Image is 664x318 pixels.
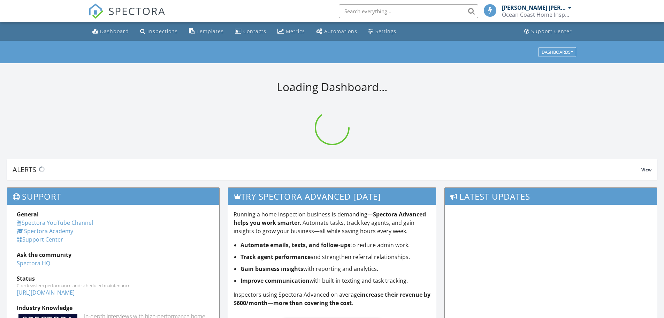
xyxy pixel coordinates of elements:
div: Status [17,274,210,283]
button: Dashboards [539,47,576,57]
h3: Latest Updates [445,188,657,205]
strong: Track agent performance [241,253,311,261]
li: to reduce admin work. [241,241,431,249]
strong: General [17,210,39,218]
p: Inspectors using Spectora Advanced on average . [234,290,431,307]
a: Contacts [232,25,269,38]
div: Ask the community [17,251,210,259]
li: with reporting and analytics. [241,265,431,273]
a: SPECTORA [88,9,166,24]
a: Spectora Academy [17,227,73,235]
a: Dashboard [90,25,132,38]
a: [URL][DOMAIN_NAME] [17,289,75,296]
div: Contacts [243,28,266,35]
a: Templates [186,25,227,38]
div: Support Center [531,28,572,35]
div: Ocean Coast Home Inspections [502,11,572,18]
div: Templates [197,28,224,35]
a: Settings [366,25,399,38]
strong: Spectora Advanced helps you work smarter [234,210,426,227]
strong: Automate emails, texts, and follow-ups [241,241,350,249]
strong: increase their revenue by $600/month—more than covering the cost [234,291,430,307]
span: View [641,167,651,173]
p: Running a home inspection business is demanding— . Automate tasks, track key agents, and gain ins... [234,210,431,235]
div: Industry Knowledge [17,304,210,312]
a: Automations (Basic) [313,25,360,38]
a: Support Center [521,25,575,38]
div: Inspections [147,28,178,35]
input: Search everything... [339,4,478,18]
a: Spectora YouTube Channel [17,219,93,227]
div: Settings [375,28,396,35]
div: Dashboards [542,50,573,54]
h3: Support [7,188,219,205]
img: The Best Home Inspection Software - Spectora [88,3,104,19]
div: Check system performance and scheduled maintenance. [17,283,210,288]
span: SPECTORA [108,3,166,18]
h3: Try spectora advanced [DATE] [228,188,436,205]
a: Inspections [137,25,181,38]
div: Dashboard [100,28,129,35]
div: Automations [324,28,357,35]
a: Support Center [17,236,63,243]
div: [PERSON_NAME] [PERSON_NAME] [502,4,566,11]
strong: Improve communication [241,277,310,284]
strong: Gain business insights [241,265,303,273]
div: Alerts [13,165,641,174]
a: Metrics [275,25,308,38]
div: Metrics [286,28,305,35]
li: and strengthen referral relationships. [241,253,431,261]
a: Spectora HQ [17,259,50,267]
li: with built-in texting and task tracking. [241,276,431,285]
